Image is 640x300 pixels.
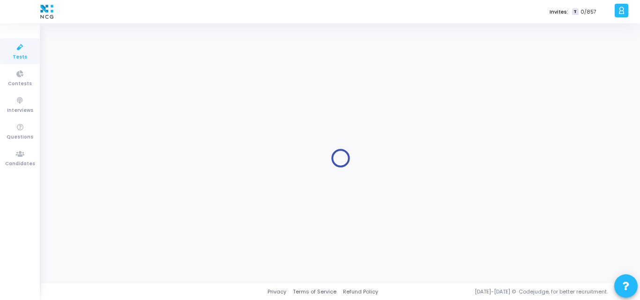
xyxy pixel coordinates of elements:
[343,288,378,296] a: Refund Policy
[7,133,33,141] span: Questions
[550,8,568,16] label: Invites:
[580,8,596,16] span: 0/857
[7,107,33,115] span: Interviews
[13,53,27,61] span: Tests
[268,288,286,296] a: Privacy
[5,160,35,168] span: Candidates
[38,2,56,21] img: logo
[378,288,628,296] div: [DATE]-[DATE] © Codejudge, for better recruitment.
[8,80,32,88] span: Contests
[293,288,336,296] a: Terms of Service
[572,8,578,15] span: T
